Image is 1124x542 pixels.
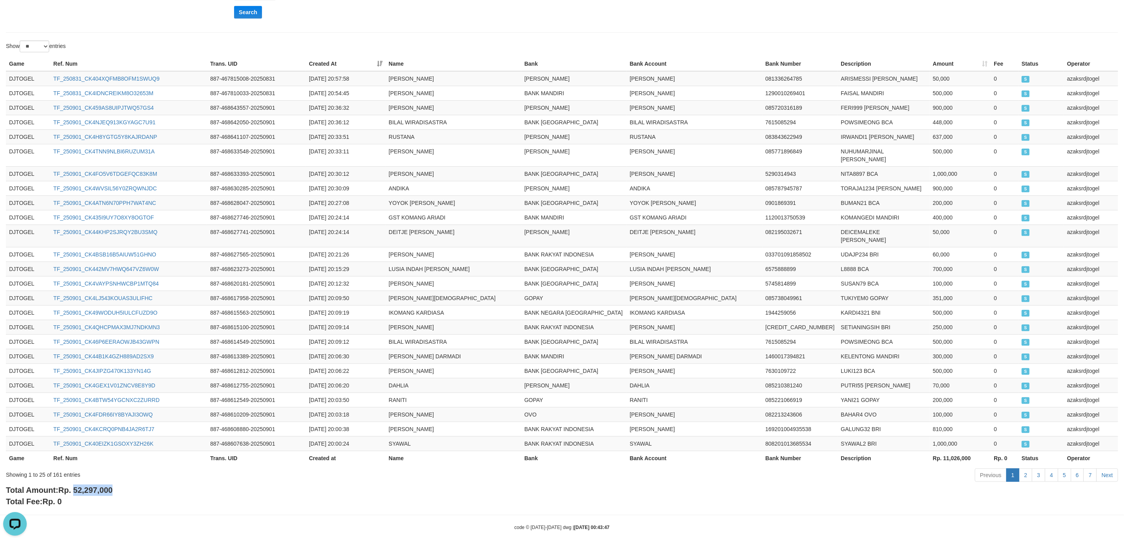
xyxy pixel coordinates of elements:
[930,363,991,378] td: 500,000
[838,363,930,378] td: LUKI123 BCA
[386,305,521,320] td: IKOMANG KARDIASA
[762,378,838,393] td: 085210381240
[54,105,154,111] a: TF_250901_CK459AS8UIPJTWQ57GS4
[207,129,306,144] td: 887-468641107-20250901
[627,363,762,378] td: [PERSON_NAME]
[306,320,386,334] td: [DATE] 20:09:14
[54,185,157,192] a: TF_250901_CK4WVSIL56Y0ZRQWNJDC
[991,349,1019,363] td: 0
[54,339,159,345] a: TF_250901_CK46P6EERAOWJB43GWPN
[991,181,1019,195] td: 0
[1064,115,1118,129] td: azaksrdjtogel
[207,181,306,195] td: 887-468630285-20250901
[521,247,627,262] td: BANK RAKYAT INDONESIA
[627,291,762,305] td: [PERSON_NAME][DEMOGRAPHIC_DATA]
[762,247,838,262] td: 033701091858502
[838,129,930,144] td: IRWANDI1 [PERSON_NAME]
[930,210,991,225] td: 400,000
[306,363,386,378] td: [DATE] 20:06:22
[762,100,838,115] td: 085720316189
[386,320,521,334] td: [PERSON_NAME]
[54,382,155,389] a: TF_250901_CK4GEX1V01ZNCV8E8Y9D
[386,115,521,129] td: BILAL WIRADISASTRA
[762,262,838,276] td: 6575888899
[930,247,991,262] td: 60,000
[54,324,160,330] a: TF_250901_CK4QHCPMAX3MJ7NDKMN3
[386,166,521,181] td: [PERSON_NAME]
[386,71,521,86] td: [PERSON_NAME]
[838,57,930,71] th: Description
[207,276,306,291] td: 887-468620181-20250901
[627,349,762,363] td: [PERSON_NAME] DARMADI
[1022,229,1030,236] span: SUCCESS
[521,115,627,129] td: BANK [GEOGRAPHIC_DATA]
[386,181,521,195] td: ANDIKA
[930,225,991,247] td: 50,000
[930,86,991,100] td: 500,000
[306,115,386,129] td: [DATE] 20:36:12
[521,225,627,247] td: [PERSON_NAME]
[1064,100,1118,115] td: azaksrdjtogel
[306,378,386,393] td: [DATE] 20:06:20
[54,229,158,235] a: TF_250901_CK44KHP2SJRQY2BU3SMQ
[6,115,50,129] td: DJTOGEL
[930,100,991,115] td: 900,000
[627,378,762,393] td: DAHLIA
[627,129,762,144] td: RUSTANA
[1022,105,1030,112] span: SUCCESS
[1071,468,1084,482] a: 6
[521,363,627,378] td: BANK [GEOGRAPHIC_DATA]
[991,225,1019,247] td: 0
[306,100,386,115] td: [DATE] 20:36:32
[991,166,1019,181] td: 0
[1064,71,1118,86] td: azaksrdjtogel
[521,100,627,115] td: [PERSON_NAME]
[1022,171,1030,178] span: SUCCESS
[6,225,50,247] td: DJTOGEL
[386,349,521,363] td: [PERSON_NAME] DARMADI
[306,210,386,225] td: [DATE] 20:24:14
[1064,349,1118,363] td: azaksrdjtogel
[521,262,627,276] td: BANK [GEOGRAPHIC_DATA]
[762,57,838,71] th: Bank Number
[991,247,1019,262] td: 0
[1064,57,1118,71] th: Operator
[54,310,158,316] a: TF_250901_CK49WODUH5IULCFUZD9O
[1064,334,1118,349] td: azaksrdjtogel
[1064,144,1118,166] td: azaksrdjtogel
[838,144,930,166] td: NUHUMARJINAL [PERSON_NAME]
[6,349,50,363] td: DJTOGEL
[521,166,627,181] td: BANK [GEOGRAPHIC_DATA]
[762,225,838,247] td: 082195032671
[627,276,762,291] td: [PERSON_NAME]
[207,195,306,210] td: 887-468628047-20250901
[6,291,50,305] td: DJTOGEL
[386,57,521,71] th: Name
[386,363,521,378] td: [PERSON_NAME]
[54,148,155,155] a: TF_250901_CK4TNN9NLBI6RUZUM31A
[207,71,306,86] td: 887-467815008-20250831
[306,349,386,363] td: [DATE] 20:06:30
[1064,262,1118,276] td: azaksrdjtogel
[207,86,306,100] td: 887-467810033-20250831
[991,115,1019,129] td: 0
[6,195,50,210] td: DJTOGEL
[207,291,306,305] td: 887-468617958-20250901
[306,305,386,320] td: [DATE] 20:09:19
[386,276,521,291] td: [PERSON_NAME]
[306,86,386,100] td: [DATE] 20:54:45
[1022,134,1030,141] span: SUCCESS
[1022,368,1030,375] span: SUCCESS
[1022,266,1030,273] span: SUCCESS
[991,57,1019,71] th: Fee
[1022,149,1030,155] span: SUCCESS
[1083,468,1097,482] a: 7
[6,247,50,262] td: DJTOGEL
[306,225,386,247] td: [DATE] 20:24:14
[306,144,386,166] td: [DATE] 20:33:11
[207,144,306,166] td: 887-468633548-20250901
[838,276,930,291] td: SUSAN79 BCA
[6,86,50,100] td: DJTOGEL
[521,71,627,86] td: [PERSON_NAME]
[1058,468,1071,482] a: 5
